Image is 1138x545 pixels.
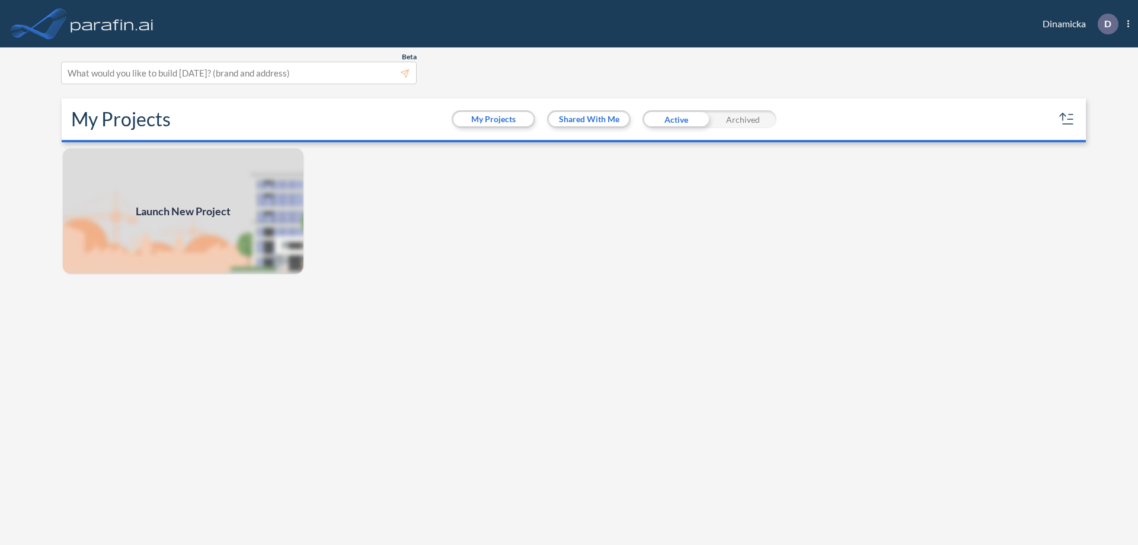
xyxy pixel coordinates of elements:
[71,108,171,130] h2: My Projects
[62,147,305,275] img: add
[549,112,629,126] button: Shared With Me
[136,203,231,219] span: Launch New Project
[62,147,305,275] a: Launch New Project
[709,110,776,128] div: Archived
[402,52,417,62] span: Beta
[1025,14,1129,34] div: Dinamicka
[453,112,533,126] button: My Projects
[1057,110,1076,129] button: sort
[68,12,156,36] img: logo
[642,110,709,128] div: Active
[1104,18,1111,29] p: D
